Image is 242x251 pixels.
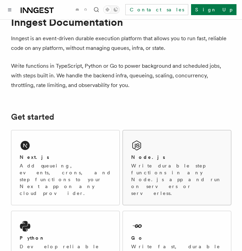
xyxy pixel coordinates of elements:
h2: Go [131,234,144,241]
h2: Node.js [131,154,165,161]
h1: Inngest Documentation [11,16,231,28]
h2: Next.js [20,154,49,161]
a: Next.jsAdd queueing, events, crons, and step functions to your Next app on any cloud provider. [11,130,120,205]
button: Toggle navigation [6,6,14,14]
p: Add queueing, events, crons, and step functions to your Next app on any cloud provider. [20,162,111,197]
h2: Python [20,234,45,241]
p: Write durable step functions in any Node.js app and run on servers or serverless. [131,162,223,197]
a: Get started [11,112,54,122]
a: Sign Up [191,4,236,15]
a: Contact sales [125,4,188,15]
button: Find something... [92,6,101,14]
p: Write functions in TypeScript, Python or Go to power background and scheduled jobs, with steps bu... [11,61,231,90]
button: Toggle dark mode [103,6,120,14]
a: Node.jsWrite durable step functions in any Node.js app and run on servers or serverless. [123,130,231,205]
p: Inngest is an event-driven durable execution platform that allows you to run fast, reliable code ... [11,34,231,53]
